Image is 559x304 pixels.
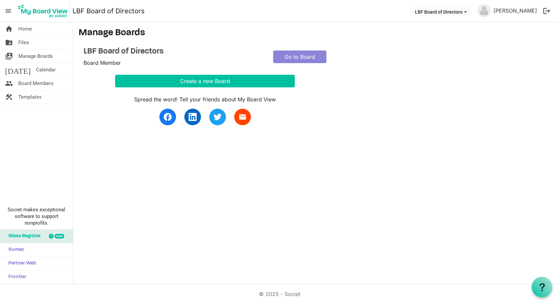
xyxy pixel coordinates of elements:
[491,4,540,17] a: [PERSON_NAME]
[5,22,13,36] span: home
[79,28,554,39] h3: Manage Boards
[55,234,64,239] div: new
[477,4,491,17] img: no-profile-picture.svg
[239,113,247,121] span: email
[18,50,53,63] span: Manage Boards
[3,206,70,226] span: Societ makes exceptional software to support nonprofits.
[540,4,554,18] button: logout
[84,59,121,66] span: Board Member
[16,3,73,19] a: My Board View Logo
[5,77,13,90] span: people
[189,113,197,121] img: linkedin.svg
[5,63,31,76] span: [DATE]
[5,90,13,104] span: construction
[18,22,32,36] span: Home
[214,113,222,121] img: twitter.svg
[18,36,29,49] span: Files
[273,51,326,63] a: Go to Board
[18,77,54,90] span: Board Members
[259,291,300,297] a: © 2025 - Societ
[115,75,295,87] button: Create a new Board
[5,270,26,284] span: Frontier
[2,5,15,17] span: menu
[5,257,36,270] span: Partner Web
[18,90,42,104] span: Templates
[234,109,251,125] a: email
[5,36,13,49] span: folder_shared
[16,3,70,19] img: My Board View Logo
[73,4,145,18] a: LBF Board of Directors
[411,7,471,16] button: LBF Board of Directors dropdownbutton
[36,63,56,76] span: Calendar
[84,47,263,56] a: LBF Board of Directors
[5,243,24,256] span: Sumac
[164,113,172,121] img: facebook.svg
[115,95,295,103] div: Spread the word! Tell your friends about My Board View
[5,50,13,63] span: switch_account
[5,230,41,243] span: Glass Register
